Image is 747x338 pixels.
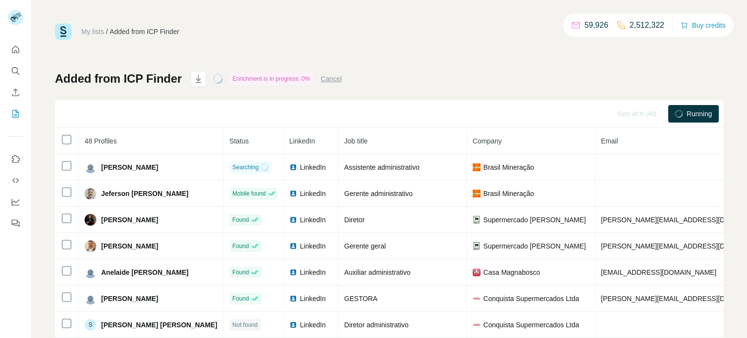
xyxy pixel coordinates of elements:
[289,295,297,302] img: LinkedIn logo
[483,189,534,198] span: Brasil Mineração
[230,73,313,85] div: Enrichment is in progress: 0%
[8,214,23,232] button: Feedback
[300,241,326,251] span: LinkedIn
[101,189,189,198] span: Jeferson [PERSON_NAME]
[473,295,480,302] img: company-logo
[101,267,189,277] span: Anelaide [PERSON_NAME]
[300,267,326,277] span: LinkedIn
[85,293,96,304] img: Avatar
[300,162,326,172] span: LinkedIn
[601,137,618,145] span: Email
[8,150,23,168] button: Use Surfe on LinkedIn
[300,294,326,303] span: LinkedIn
[232,163,259,172] span: Searching
[483,320,579,330] span: Conquista Supermercados Ltda
[81,28,104,36] a: My lists
[473,321,480,329] img: company-logo
[85,240,96,252] img: Avatar
[344,321,409,329] span: Diretor administrativo
[483,162,534,172] span: Brasil Mineração
[585,19,608,31] p: 59,926
[289,321,297,329] img: LinkedIn logo
[344,268,410,276] span: Auxiliar administrativo
[473,137,502,145] span: Company
[289,242,297,250] img: LinkedIn logo
[101,320,217,330] span: [PERSON_NAME] [PERSON_NAME]
[289,216,297,224] img: LinkedIn logo
[85,188,96,199] img: Avatar
[232,242,249,250] span: Found
[8,84,23,101] button: Enrich CSV
[473,216,480,224] img: company-logo
[289,190,297,197] img: LinkedIn logo
[630,19,664,31] p: 2,512,322
[344,242,386,250] span: Gerente geral
[85,137,117,145] span: 48 Profiles
[300,189,326,198] span: LinkedIn
[232,215,249,224] span: Found
[55,71,182,87] h1: Added from ICP Finder
[232,294,249,303] span: Found
[85,267,96,278] img: Avatar
[473,268,480,276] img: company-logo
[289,163,297,171] img: LinkedIn logo
[106,27,108,36] li: /
[85,161,96,173] img: Avatar
[680,18,726,32] button: Buy credits
[300,320,326,330] span: LinkedIn
[8,193,23,211] button: Dashboard
[320,74,342,84] button: Cancel
[101,294,158,303] span: [PERSON_NAME]
[344,190,413,197] span: Gerente administrativo
[483,241,586,251] span: Supermercado [PERSON_NAME]
[230,137,249,145] span: Status
[344,216,365,224] span: Diretor
[289,137,315,145] span: LinkedIn
[8,105,23,123] button: My lists
[483,215,586,225] span: Supermercado [PERSON_NAME]
[483,294,579,303] span: Conquista Supermercados Ltda
[344,295,377,302] span: GESTORA
[300,215,326,225] span: LinkedIn
[601,268,716,276] span: [EMAIL_ADDRESS][DOMAIN_NAME]
[85,319,96,331] div: S
[232,189,266,198] span: Mobile found
[85,214,96,226] img: Avatar
[232,320,258,329] span: Not found
[473,242,480,250] img: company-logo
[55,23,71,40] img: Surfe Logo
[473,190,480,197] img: company-logo
[101,162,158,172] span: [PERSON_NAME]
[687,109,712,119] span: Running
[473,163,480,171] img: company-logo
[101,241,158,251] span: [PERSON_NAME]
[8,172,23,189] button: Use Surfe API
[8,41,23,58] button: Quick start
[483,267,540,277] span: Casa Magnabosco
[110,27,179,36] div: Added from ICP Finder
[344,163,420,171] span: Assistente administrativo
[101,215,158,225] span: [PERSON_NAME]
[232,268,249,277] span: Found
[289,268,297,276] img: LinkedIn logo
[344,137,368,145] span: Job title
[8,62,23,80] button: Search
